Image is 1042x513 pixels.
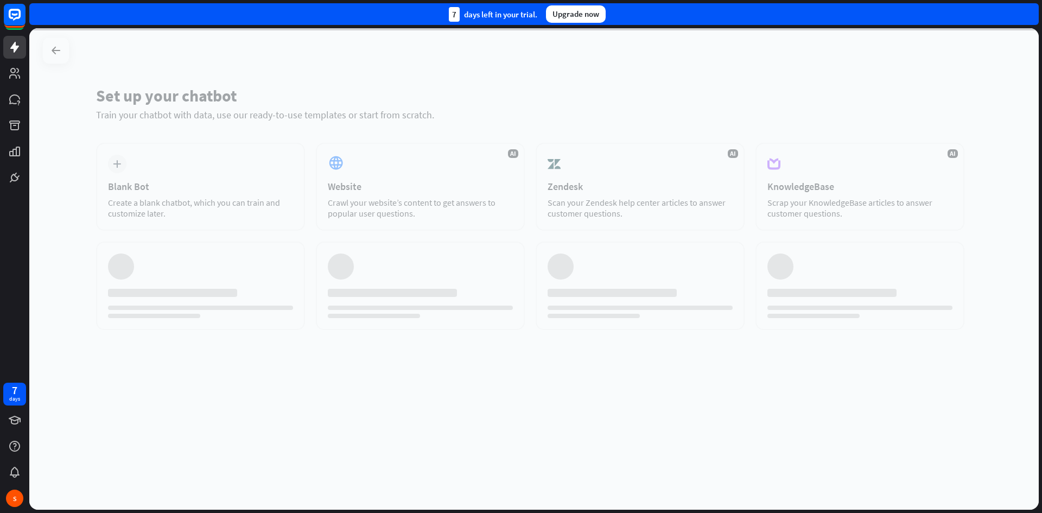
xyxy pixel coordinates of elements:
div: days [9,395,20,403]
div: 7 [12,385,17,395]
div: Upgrade now [546,5,606,23]
a: 7 days [3,383,26,406]
div: S [6,490,23,507]
div: days left in your trial. [449,7,537,22]
div: 7 [449,7,460,22]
